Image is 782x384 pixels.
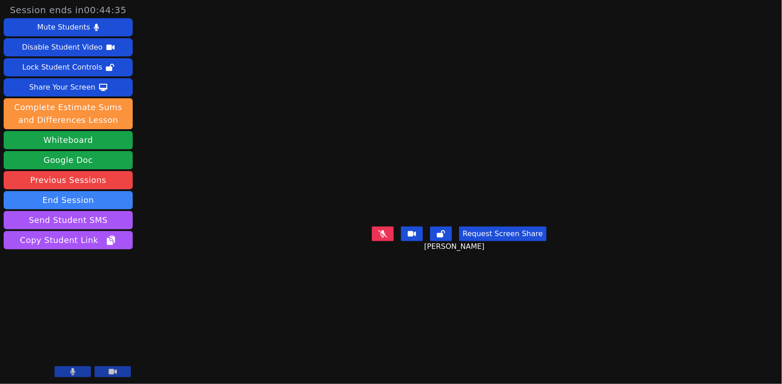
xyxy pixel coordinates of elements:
button: Complete Estimate Sums and Differences Lesson [4,98,133,129]
a: Previous Sessions [4,171,133,189]
button: Request Screen Share [459,227,546,241]
a: Google Doc [4,151,133,169]
button: Lock Student Controls [4,58,133,76]
div: Share Your Screen [29,80,95,95]
button: Share Your Screen [4,78,133,96]
button: Whiteboard [4,131,133,149]
button: Send Student SMS [4,211,133,229]
button: End Session [4,191,133,209]
button: Disable Student Video [4,38,133,56]
span: [PERSON_NAME] [424,241,487,252]
div: Mute Students [37,20,90,35]
div: Lock Student Controls [22,60,102,75]
span: Copy Student Link [20,234,116,247]
time: 00:44:35 [84,5,127,15]
button: Copy Student Link [4,231,133,249]
div: Disable Student Video [22,40,102,55]
span: Session ends in [10,4,127,16]
button: Mute Students [4,18,133,36]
